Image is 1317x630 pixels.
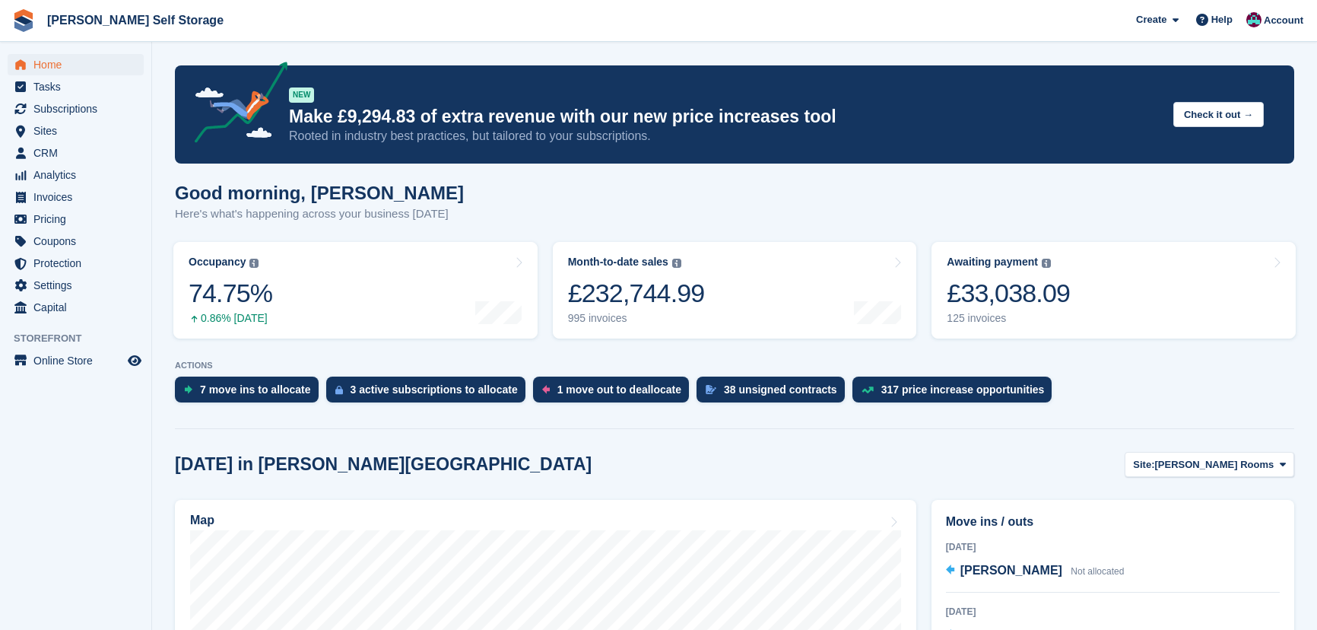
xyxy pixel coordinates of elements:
span: Pricing [33,208,125,230]
div: Month-to-date sales [568,256,668,269]
div: 1 move out to deallocate [557,383,681,396]
div: 74.75% [189,278,272,309]
p: ACTIONS [175,361,1294,371]
a: Occupancy 74.75% 0.86% [DATE] [173,242,538,339]
span: Settings [33,275,125,296]
a: menu [8,98,144,119]
img: Ben [1246,12,1261,27]
a: menu [8,297,144,318]
span: Help [1211,12,1233,27]
span: Analytics [33,164,125,186]
a: menu [8,275,144,296]
span: Coupons [33,231,125,252]
a: menu [8,186,144,208]
a: menu [8,164,144,186]
a: menu [8,350,144,371]
span: Online Store [33,350,125,371]
a: Preview store [125,352,144,370]
a: 3 active subscriptions to allocate [326,377,533,410]
div: 317 price increase opportunities [881,383,1045,396]
a: 317 price increase opportunities [852,377,1060,410]
div: [DATE] [946,540,1280,554]
span: Not allocated [1071,566,1124,577]
span: Invoices [33,186,125,208]
a: menu [8,142,144,164]
div: NEW [289,87,314,103]
img: icon-info-grey-7440780725fd019a000dd9b08b2336e03edf1995a4989e88bcd33f0948082b44.svg [249,259,259,268]
span: [PERSON_NAME] [960,564,1062,577]
a: menu [8,253,144,274]
a: menu [8,120,144,142]
span: Capital [33,297,125,318]
a: [PERSON_NAME] Not allocated [946,562,1125,581]
div: Awaiting payment [947,256,1038,269]
img: price-adjustments-announcement-icon-8257ccfd72463d97f412b2fc003d46551f7dbcb40ab6d574587a9cd5c0d94... [182,62,288,148]
h2: Map [190,514,214,527]
img: active_subscription_to_allocate_icon-d502201f5373d7db506a760aba3b589e785aa758c864c3986d89f69b8ff3... [335,385,343,395]
span: Home [33,54,125,75]
a: menu [8,54,144,75]
span: Account [1264,13,1303,28]
span: Protection [33,253,125,274]
img: icon-info-grey-7440780725fd019a000dd9b08b2336e03edf1995a4989e88bcd33f0948082b44.svg [1042,259,1051,268]
a: menu [8,76,144,97]
h2: Move ins / outs [946,513,1280,531]
span: Create [1136,12,1166,27]
h2: [DATE] in [PERSON_NAME][GEOGRAPHIC_DATA] [175,454,592,475]
span: Storefront [14,331,151,346]
div: £232,744.99 [568,278,705,309]
div: 995 invoices [568,312,705,325]
a: menu [8,208,144,230]
span: Site: [1133,457,1154,473]
span: Subscriptions [33,98,125,119]
a: 1 move out to deallocate [533,377,697,410]
p: Make £9,294.83 of extra revenue with our new price increases tool [289,106,1161,128]
a: 38 unsigned contracts [697,377,852,410]
img: stora-icon-8386f47178a22dfd0bd8f6a31ec36ba5ce8667c1dd55bd0f319d3a0aa187defe.svg [12,9,35,32]
a: [PERSON_NAME] Self Storage [41,8,230,33]
div: 125 invoices [947,312,1070,325]
div: 3 active subscriptions to allocate [351,383,518,396]
div: [DATE] [946,605,1280,619]
div: 7 move ins to allocate [200,383,311,396]
span: Sites [33,120,125,142]
span: Tasks [33,76,125,97]
img: move_ins_to_allocate_icon-fdf77a2bb77ea45bf5b3d319d69a93e2d87916cf1d5bf7949dd705db3b84f3ca.svg [184,385,192,394]
a: menu [8,231,144,252]
button: Site: [PERSON_NAME] Rooms [1125,452,1294,477]
h1: Good morning, [PERSON_NAME] [175,183,464,203]
div: 0.86% [DATE] [189,312,272,325]
p: Here's what's happening across your business [DATE] [175,205,464,223]
img: contract_signature_icon-13c848040528278c33f63329250d36e43548de30e8caae1d1a13099fd9432cc5.svg [706,385,716,394]
img: icon-info-grey-7440780725fd019a000dd9b08b2336e03edf1995a4989e88bcd33f0948082b44.svg [672,259,681,268]
a: Awaiting payment £33,038.09 125 invoices [931,242,1296,339]
span: [PERSON_NAME] Rooms [1155,457,1274,473]
span: CRM [33,142,125,164]
div: £33,038.09 [947,278,1070,309]
a: 7 move ins to allocate [175,377,326,410]
a: Month-to-date sales £232,744.99 995 invoices [553,242,917,339]
div: Occupancy [189,256,246,269]
button: Check it out → [1173,102,1264,127]
img: price_increase_opportunities-93ffe204e8149a01c8c9dc8f82e8f89637d9d84a8eef4429ea346261dce0b2c0.svg [862,387,874,393]
div: 38 unsigned contracts [724,383,837,396]
img: move_outs_to_deallocate_icon-f764333ba52eb49d3ac5e1228854f67142a1ed5810a6f6cc68b1a99e826820c5.svg [542,385,550,394]
p: Rooted in industry best practices, but tailored to your subscriptions. [289,128,1161,145]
